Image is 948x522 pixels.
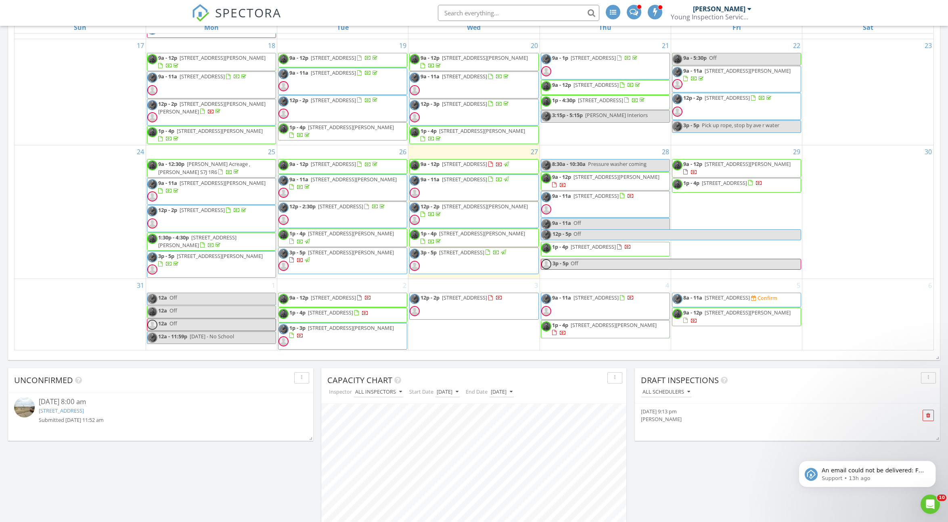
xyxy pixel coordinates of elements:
td: Go to September 4, 2025 [540,279,671,350]
img: sean.jpg [278,124,289,134]
img: brendan.jpg [410,203,420,213]
a: 9a - 11a [STREET_ADDRESS] [278,68,407,94]
a: 9a - 1p [STREET_ADDRESS] [552,54,639,61]
td: Go to August 29, 2025 [671,145,802,279]
a: Go to September 1, 2025 [270,279,277,292]
td: Go to August 27, 2025 [408,145,540,279]
a: 12p - 2:30p [STREET_ADDRESS] [278,201,407,228]
span: [STREET_ADDRESS] [573,81,619,88]
img: brendan.jpg [541,192,551,202]
span: [STREET_ADDRESS] [311,294,356,301]
a: 9a - 12p [STREET_ADDRESS][PERSON_NAME] [147,53,276,71]
span: [STREET_ADDRESS] [442,176,487,183]
a: 1:30p - 4:30p [STREET_ADDRESS][PERSON_NAME] [147,233,276,251]
span: [STREET_ADDRESS][PERSON_NAME] [311,176,397,183]
a: 1p - 4p [STREET_ADDRESS] [683,179,762,187]
a: 12p - 2p [STREET_ADDRESS] [278,95,407,122]
span: [PERSON_NAME] Interiors [585,111,648,119]
span: 9a - 12p [289,294,308,301]
span: 12p - 2p [158,206,177,214]
a: 9a - 11a [STREET_ADDRESS] [552,294,634,301]
span: 9a - 12p [552,81,571,88]
span: [STREET_ADDRESS] [439,249,484,256]
span: 9a - 11a [421,176,439,183]
a: Go to August 28, 2025 [660,145,671,158]
a: 9a - 11a [STREET_ADDRESS] [409,71,538,98]
a: 9a - 11a [STREET_ADDRESS] [421,176,510,183]
img: sean.jpg [278,54,289,64]
span: Off [170,294,177,301]
span: 9a - 11a [421,73,439,80]
img: brendan.jpg [410,294,420,304]
img: brendan.jpg [147,294,157,304]
a: Sunday [72,22,88,33]
a: 12p - 2p [STREET_ADDRESS] [683,94,773,101]
span: 12p - 2p [158,100,177,107]
a: 1p - 4p [STREET_ADDRESS][PERSON_NAME] [421,127,525,142]
img: brendan.jpg [672,94,682,104]
a: 9a - 12p [STREET_ADDRESS] [541,80,670,94]
a: Go to August 20, 2025 [529,39,540,52]
img: brendan.jpg [410,249,420,259]
a: Go to August 22, 2025 [791,39,802,52]
a: 9a - 11a [STREET_ADDRESS] [552,192,634,199]
img: sean.jpg [147,54,157,64]
a: 1p - 4p [STREET_ADDRESS][PERSON_NAME] [409,126,538,144]
img: sean.jpg [541,96,551,107]
div: message notification from Support, 13h ago. An email could not be delivered: For more information... [12,17,149,44]
img: default-user-f0147aede5fd5fa78ca7ade42f37bd4542148d508eef1c3d3ea960f66861d68b.jpg [147,218,157,229]
img: default-user-f0147aede5fd5fa78ca7ade42f37bd4542148d508eef1c3d3ea960f66861d68b.jpg [410,215,420,225]
img: brendan.jpg [147,252,157,262]
span: [STREET_ADDRESS] [702,179,747,187]
span: 9a - 12p [552,173,571,180]
a: 1p - 4p [STREET_ADDRESS] [672,178,801,193]
a: 1p - 4p [STREET_ADDRESS][PERSON_NAME] [278,229,407,247]
span: Pressure washer coming [588,160,647,168]
a: 12p - 2p [STREET_ADDRESS] [672,93,801,119]
a: Go to August 29, 2025 [791,145,802,158]
a: 9a - 12p [STREET_ADDRESS][PERSON_NAME] [552,173,659,188]
a: 3p - 5p [STREET_ADDRESS][PERSON_NAME] [278,247,407,274]
span: 3p - 5p [552,259,569,269]
a: 9a - 12p [STREET_ADDRESS] [278,293,407,307]
img: default-user-f0147aede5fd5fa78ca7ade42f37bd4542148d508eef1c3d3ea960f66861d68b.jpg [147,264,157,275]
a: Thursday [597,22,613,33]
span: Pick up rope, stop by ave r water [702,122,779,129]
td: Go to August 19, 2025 [277,39,408,145]
a: SPECTORA [192,11,281,28]
img: brendan.jpg [541,294,551,304]
a: Go to September 2, 2025 [401,279,408,292]
a: 1p - 4:30p [STREET_ADDRESS] [541,95,670,110]
a: 8a - 11a [STREET_ADDRESS] Confirm [672,293,801,307]
img: default-user-f0147aede5fd5fa78ca7ade42f37bd4542148d508eef1c3d3ea960f66861d68b.jpg [278,81,289,91]
span: [STREET_ADDRESS] [571,243,616,250]
a: 9a - 12p [STREET_ADDRESS] [278,53,407,67]
a: 9a - 12p [STREET_ADDRESS] [289,54,379,61]
img: brendan.jpg [541,111,551,122]
a: Go to August 27, 2025 [529,145,540,158]
img: default-user-f0147aede5fd5fa78ca7ade42f37bd4542148d508eef1c3d3ea960f66861d68b.jpg [147,112,157,122]
img: brendan.jpg [278,69,289,79]
a: 1p - 4p [STREET_ADDRESS] [552,243,631,250]
img: default-user-f0147aede5fd5fa78ca7ade42f37bd4542148d508eef1c3d3ea960f66861d68b.jpg [672,107,682,117]
img: default-user-f0147aede5fd5fa78ca7ade42f37bd4542148d508eef1c3d3ea960f66861d68b.jpg [410,188,420,198]
img: sean.jpg [410,160,420,170]
span: 9a - 12p [421,160,439,168]
span: [STREET_ADDRESS][PERSON_NAME][PERSON_NAME] [158,100,266,115]
img: brendan.jpg [672,67,682,77]
span: [STREET_ADDRESS] [180,206,225,214]
a: Go to August 23, 2025 [923,39,933,52]
a: Go to September 6, 2025 [927,279,933,292]
span: Off [571,260,578,267]
img: sean.jpg [541,243,551,253]
a: 9a - 1p [STREET_ADDRESS] [541,53,670,80]
span: 9a - 12:30p [158,160,184,168]
span: 9a - 12p [289,54,308,61]
span: [STREET_ADDRESS][PERSON_NAME] [177,127,263,134]
img: brendan.jpg [541,54,551,64]
span: 12p - 2p [289,96,308,104]
a: Go to August 18, 2025 [266,39,277,52]
img: sean.jpg [278,294,289,304]
span: 9a - 11a [158,179,177,187]
td: Go to August 23, 2025 [802,39,933,145]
